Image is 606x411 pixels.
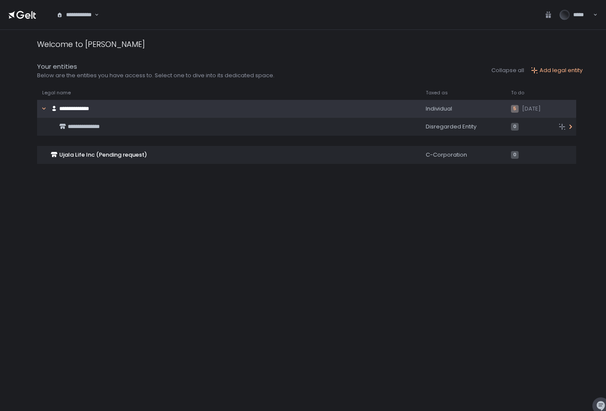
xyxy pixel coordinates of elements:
div: Your entities [37,62,274,72]
div: Disregarded Entity [426,123,501,131]
span: 5 [511,105,519,113]
span: [DATE] [522,105,541,113]
span: 0 [511,123,519,131]
input: Search for option [93,11,94,19]
span: Ujala Life Inc (Pending request) [59,151,147,159]
span: To do [511,90,524,96]
div: C-Corporation [426,151,501,159]
div: Below are the entities you have access to. Select one to dive into its dedicated space. [37,72,274,79]
button: Collapse all [491,67,524,74]
div: Welcome to [PERSON_NAME] [37,38,145,50]
div: Individual [426,105,501,113]
span: 0 [511,151,519,159]
div: Search for option [51,6,99,24]
span: Taxed as [426,90,448,96]
button: Add legal entity [531,67,583,74]
span: Legal name [42,90,71,96]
